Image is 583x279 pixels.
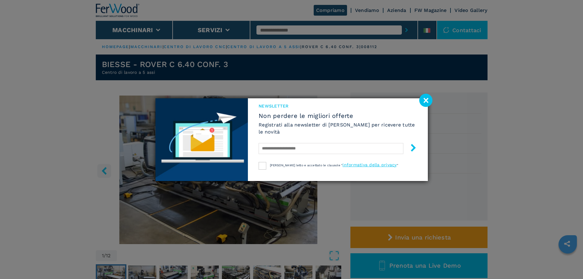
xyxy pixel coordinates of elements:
h6: Registrati alla newsletter di [PERSON_NAME] per ricevere tutte le novità [259,121,417,135]
a: informativa della privacy [342,162,397,167]
button: submit-button [403,141,417,156]
img: Newsletter image [155,98,248,181]
span: [PERSON_NAME] letto e accettato le clausole " [270,164,342,167]
span: Non perdere le migliori offerte [259,112,417,119]
span: " [397,164,398,167]
span: NEWSLETTER [259,103,417,109]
